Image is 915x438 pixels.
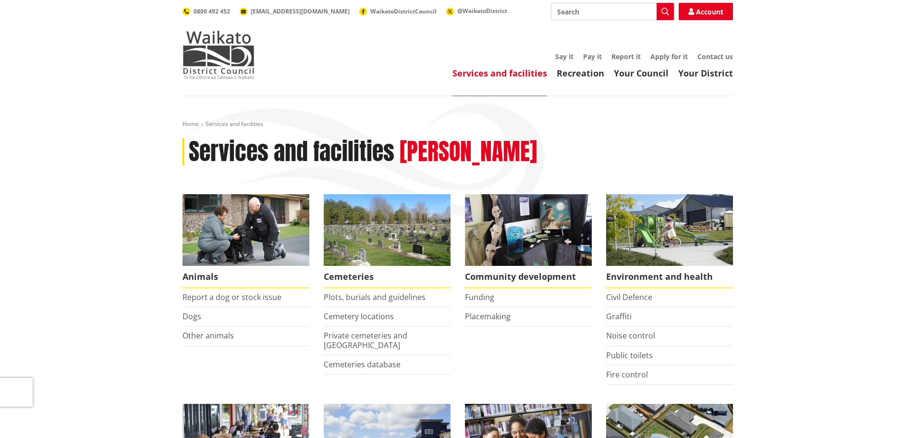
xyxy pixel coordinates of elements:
[194,7,230,15] span: 0800 492 452
[606,350,653,361] a: Public toilets
[189,138,394,166] h1: Services and facilities
[606,194,733,266] img: New housing in Pokeno
[606,194,733,288] a: New housing in Pokeno Environment and health
[183,266,309,288] span: Animals
[679,3,733,20] a: Account
[557,67,604,79] a: Recreation
[650,52,688,61] a: Apply for it
[183,194,309,266] img: Animal Control
[183,330,234,341] a: Other animals
[446,7,507,15] a: @WaikatoDistrict
[465,194,592,288] a: Matariki Travelling Suitcase Art Exhibition Community development
[183,31,255,79] img: Waikato District Council - Te Kaunihera aa Takiwaa o Waikato
[206,120,263,128] span: Services and facilities
[324,330,407,350] a: Private cemeteries and [GEOGRAPHIC_DATA]
[465,266,592,288] span: Community development
[324,194,451,288] a: Huntly Cemetery Cemeteries
[457,7,507,15] span: @WaikatoDistrict
[465,292,494,302] a: Funding
[183,311,201,322] a: Dogs
[555,52,573,61] a: Say it
[606,292,652,302] a: Civil Defence
[611,52,641,61] a: Report it
[697,52,733,61] a: Contact us
[324,292,426,302] a: Plots, burials and guidelines
[240,7,350,15] a: [EMAIL_ADDRESS][DOMAIN_NAME]
[465,194,592,266] img: Matariki Travelling Suitcase Art Exhibition
[183,194,309,288] a: Waikato District Council Animal Control team Animals
[678,67,733,79] a: Your District
[183,7,230,15] a: 0800 492 452
[251,7,350,15] span: [EMAIL_ADDRESS][DOMAIN_NAME]
[400,138,537,166] h2: [PERSON_NAME]
[183,292,281,302] a: Report a dog or stock issue
[606,311,632,322] a: Graffiti
[324,311,394,322] a: Cemetery locations
[606,369,648,380] a: Fire control
[465,311,511,322] a: Placemaking
[324,266,451,288] span: Cemeteries
[583,52,602,61] a: Pay it
[370,7,437,15] span: WaikatoDistrictCouncil
[324,359,401,370] a: Cemeteries database
[551,3,674,20] input: Search input
[606,266,733,288] span: Environment and health
[324,194,451,266] img: Huntly Cemetery
[183,120,199,128] a: Home
[614,67,669,79] a: Your Council
[606,330,655,341] a: Noise control
[452,67,547,79] a: Services and facilities
[359,7,437,15] a: WaikatoDistrictCouncil
[183,120,733,128] nav: breadcrumb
